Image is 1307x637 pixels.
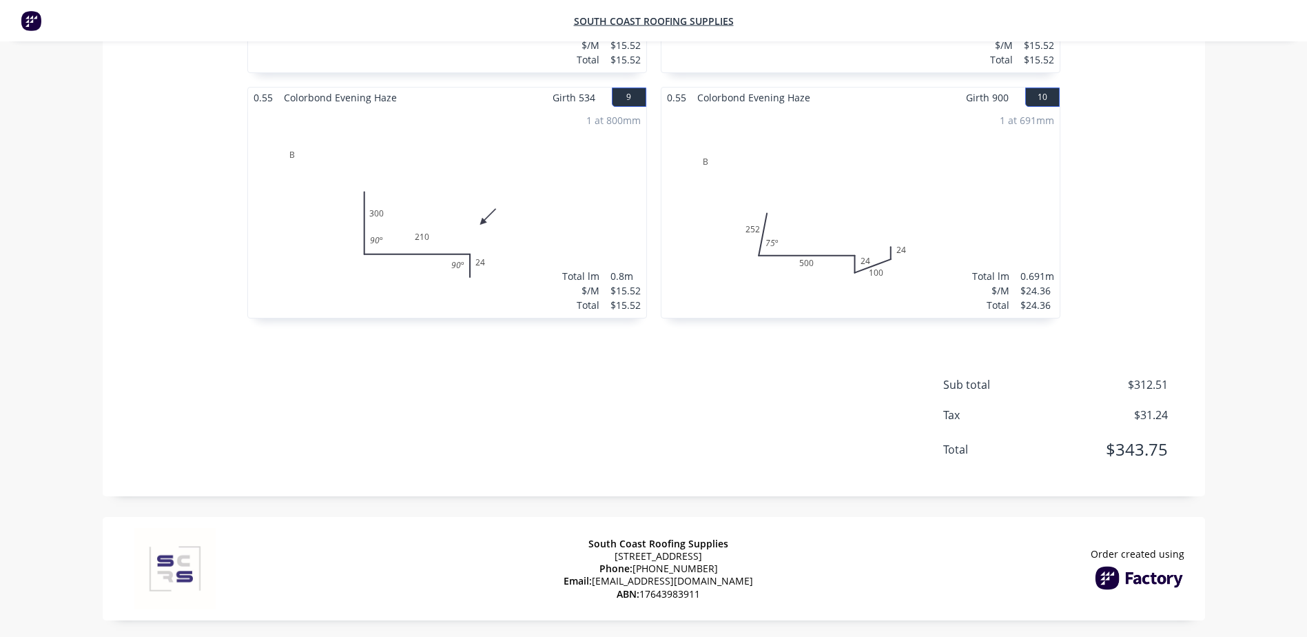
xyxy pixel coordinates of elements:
img: Factory [21,10,41,31]
span: Tax [943,407,1066,423]
span: Sub total [943,376,1066,393]
img: Factory Logo [1095,566,1184,590]
span: Colorbond Evening Haze [278,88,402,108]
div: $24.36 [1020,283,1054,298]
div: $24.36 [1020,298,1054,312]
span: $312.51 [1065,376,1167,393]
span: 0.55 [248,88,278,108]
div: 0.691m [1020,269,1054,283]
span: ABN: [617,587,639,600]
span: [STREET_ADDRESS] [615,550,702,563]
span: [PHONE_NUMBER] [599,563,718,575]
div: 0.8m [610,269,641,283]
span: Girth 900 [966,88,1009,108]
div: $15.52 [1024,52,1054,67]
button: 10 [1025,88,1060,107]
button: 9 [612,88,646,107]
div: Total lm [562,269,599,283]
a: [EMAIL_ADDRESS][DOMAIN_NAME] [592,574,753,587]
span: 17643983911 [617,588,700,600]
div: 1 at 800mm [586,113,641,128]
div: 1 at 691mm [1000,113,1054,128]
img: Company Logo [123,528,227,609]
div: $/M [972,283,1009,298]
div: $15.52 [610,298,641,312]
div: $15.52 [610,283,641,298]
span: $343.75 [1065,437,1167,462]
span: Phone: [599,562,632,575]
div: Total [562,298,599,312]
div: Total [972,298,1009,312]
span: Email: [564,574,592,587]
div: B3002102490º90º1 at 800mmTotal lm$/MTotal0.8m$15.52$15.52 [248,108,646,318]
div: $15.52 [1024,38,1054,52]
span: Girth 534 [553,88,595,108]
span: Order created using [1091,548,1184,560]
span: $31.24 [1065,407,1167,423]
span: Total [943,441,1066,458]
div: $15.52 [610,52,641,67]
div: B252500241002475º1 at 691mmTotal lm$/MTotal0.691m$24.36$24.36 [661,108,1060,318]
span: 0.55 [661,88,692,108]
div: $/M [562,38,599,52]
div: $/M [562,283,599,298]
div: Total lm [972,269,1009,283]
span: Colorbond Evening Haze [692,88,816,108]
div: $15.52 [610,38,641,52]
div: Total [976,52,1013,67]
div: $/M [976,38,1013,52]
a: South Coast Roofing Supplies [574,14,734,28]
span: South Coast Roofing Supplies [588,537,728,550]
div: Total [562,52,599,67]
